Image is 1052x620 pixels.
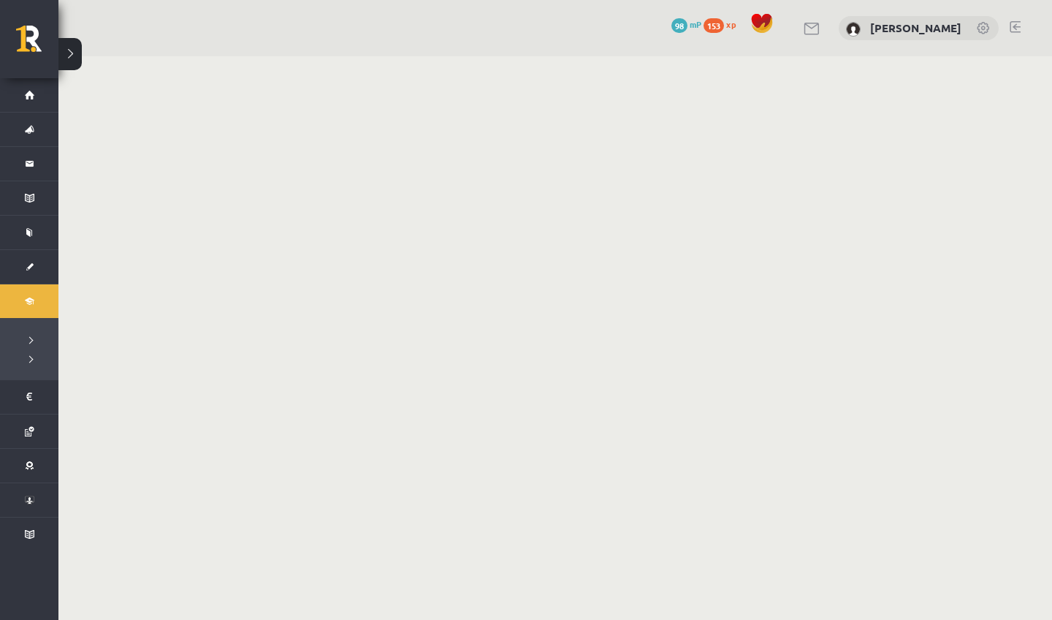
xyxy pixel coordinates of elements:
a: 153 xp [704,18,743,30]
a: 98 mP [671,18,701,30]
img: Rūta Talle [846,22,861,37]
a: Rīgas 1. Tālmācības vidusskola [16,26,58,62]
a: [PERSON_NAME] [870,20,961,35]
span: 153 [704,18,724,33]
span: mP [690,18,701,30]
span: 98 [671,18,687,33]
span: xp [726,18,736,30]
